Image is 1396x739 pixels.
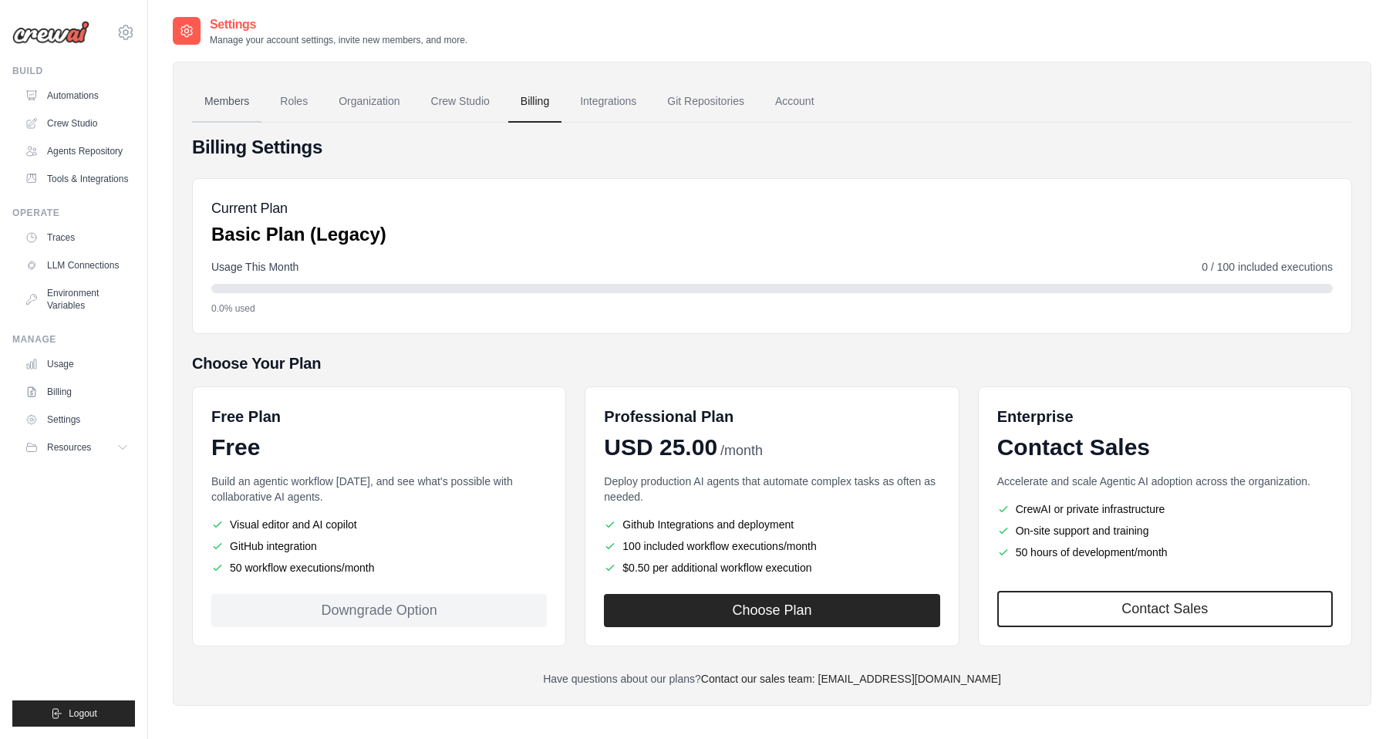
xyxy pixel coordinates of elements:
li: GitHub integration [211,538,547,554]
a: Settings [19,407,135,432]
a: Tools & Integrations [19,167,135,191]
a: Organization [326,81,412,123]
button: Resources [19,435,135,460]
div: Free [211,434,547,461]
li: Visual editor and AI copilot [211,517,547,532]
h6: Free Plan [211,406,281,427]
div: Build [12,65,135,77]
button: Logout [12,700,135,727]
a: Billing [19,380,135,404]
div: Operate [12,207,135,219]
span: USD 25.00 [604,434,717,461]
p: Manage your account settings, invite new members, and more. [210,34,467,46]
div: Contact Sales [997,434,1333,461]
h5: Current Plan [211,197,386,219]
span: /month [720,440,763,461]
a: Contact Sales [997,591,1333,627]
li: On-site support and training [997,523,1333,538]
h4: Billing Settings [192,135,1352,160]
li: 100 included workflow executions/month [604,538,939,554]
a: Billing [508,81,561,123]
p: Accelerate and scale Agentic AI adoption across the organization. [997,474,1333,489]
p: Basic Plan (Legacy) [211,222,386,247]
li: 50 hours of development/month [997,545,1333,560]
li: 50 workflow executions/month [211,560,547,575]
a: Roles [268,81,320,123]
p: Build an agentic workflow [DATE], and see what's possible with collaborative AI agents. [211,474,547,504]
a: Contact our sales team: [EMAIL_ADDRESS][DOMAIN_NAME] [701,673,1001,685]
p: Deploy production AI agents that automate complex tasks as often as needed. [604,474,939,504]
li: Github Integrations and deployment [604,517,939,532]
span: 0 / 100 included executions [1202,259,1333,275]
a: Account [763,81,827,123]
a: Traces [19,225,135,250]
a: Integrations [568,81,649,123]
a: Git Repositories [655,81,757,123]
li: $0.50 per additional workflow execution [604,560,939,575]
h5: Choose Your Plan [192,353,1352,374]
p: Have questions about our plans? [192,671,1352,687]
button: Choose Plan [604,594,939,627]
span: 0.0% used [211,302,255,315]
a: Crew Studio [419,81,502,123]
li: CrewAI or private infrastructure [997,501,1333,517]
span: Usage This Month [211,259,298,275]
a: Automations [19,83,135,108]
a: Usage [19,352,135,376]
span: Resources [47,441,91,454]
a: Crew Studio [19,111,135,136]
span: Logout [69,707,97,720]
img: Logo [12,21,89,44]
a: LLM Connections [19,253,135,278]
div: Manage [12,333,135,346]
h6: Professional Plan [604,406,733,427]
h6: Enterprise [997,406,1333,427]
h2: Settings [210,15,467,34]
a: Members [192,81,261,123]
a: Environment Variables [19,281,135,318]
div: Downgrade Option [211,594,547,627]
a: Agents Repository [19,139,135,164]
